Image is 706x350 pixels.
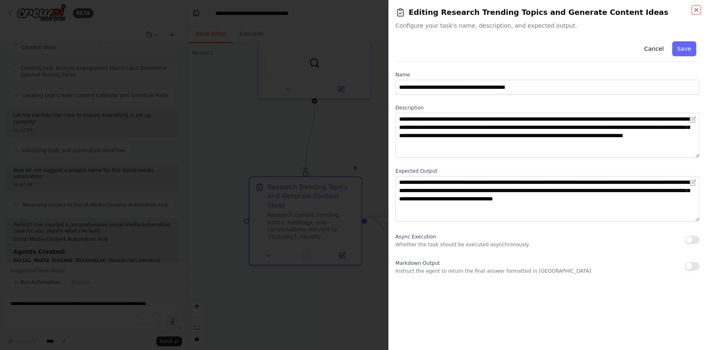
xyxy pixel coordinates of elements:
[639,41,668,56] button: Cancel
[395,21,699,30] span: Configure your task's name, description, and expected output.
[395,71,699,78] label: Name
[395,105,699,111] label: Description
[672,41,696,56] button: Save
[688,178,698,188] button: Open in editor
[395,260,440,266] span: Markdown Output
[395,268,591,274] p: Instruct the agent to return the final answer formatted in [GEOGRAPHIC_DATA]
[395,241,530,248] p: Whether the task should be executed asynchronously.
[688,114,698,124] button: Open in editor
[395,168,699,174] label: Expected Output
[395,7,699,18] h2: Editing Research Trending Topics and Generate Content Ideas
[395,234,436,240] span: Async Execution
